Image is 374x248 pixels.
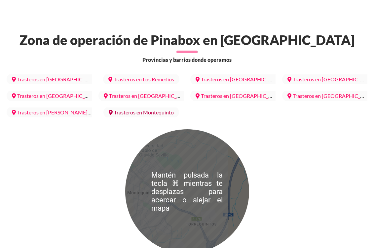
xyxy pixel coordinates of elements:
[7,106,189,118] a: Trasteros en [PERSON_NAME] [GEOGRAPHIC_DATA][PERSON_NAME]
[98,90,197,102] a: Trasteros en [GEOGRAPHIC_DATA]
[3,32,371,48] h2: Zona de operación de Pinabox en [GEOGRAPHIC_DATA]
[255,155,374,248] iframe: Chat Widget
[103,73,179,85] a: Trasteros en Los Remedios
[7,73,105,85] a: Trasteros en [GEOGRAPHIC_DATA]
[255,155,374,248] div: Widget de chat
[103,106,179,118] a: Trasteros en Montequinto
[190,90,330,102] a: Trasteros en [GEOGRAPHIC_DATA][PERSON_NAME]
[7,90,116,102] a: Trasteros en [GEOGRAPHIC_DATA] Este
[190,73,330,85] a: Trasteros en [GEOGRAPHIC_DATA][PERSON_NAME]
[142,56,232,64] span: Provincias y barrios donde operamos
